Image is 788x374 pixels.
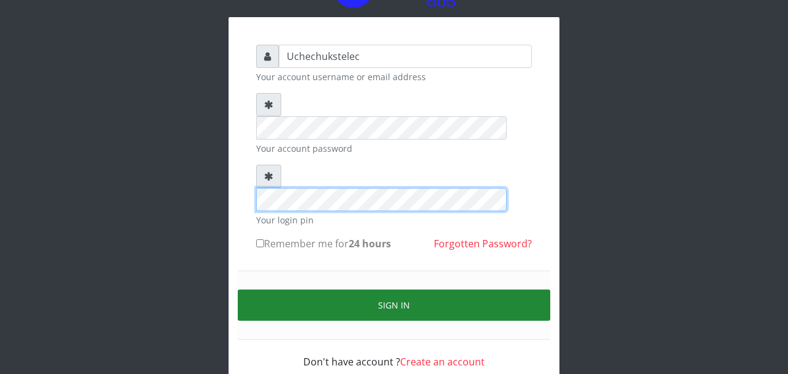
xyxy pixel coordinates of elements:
input: Username or email address [279,45,532,68]
label: Remember me for [256,236,391,251]
div: Don't have account ? [256,340,532,369]
b: 24 hours [349,237,391,250]
a: Create an account [400,355,485,368]
small: Your account username or email address [256,70,532,83]
a: Forgotten Password? [434,237,532,250]
input: Remember me for24 hours [256,239,264,247]
button: Sign in [238,290,550,321]
small: Your account password [256,142,532,155]
small: Your login pin [256,214,532,226]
